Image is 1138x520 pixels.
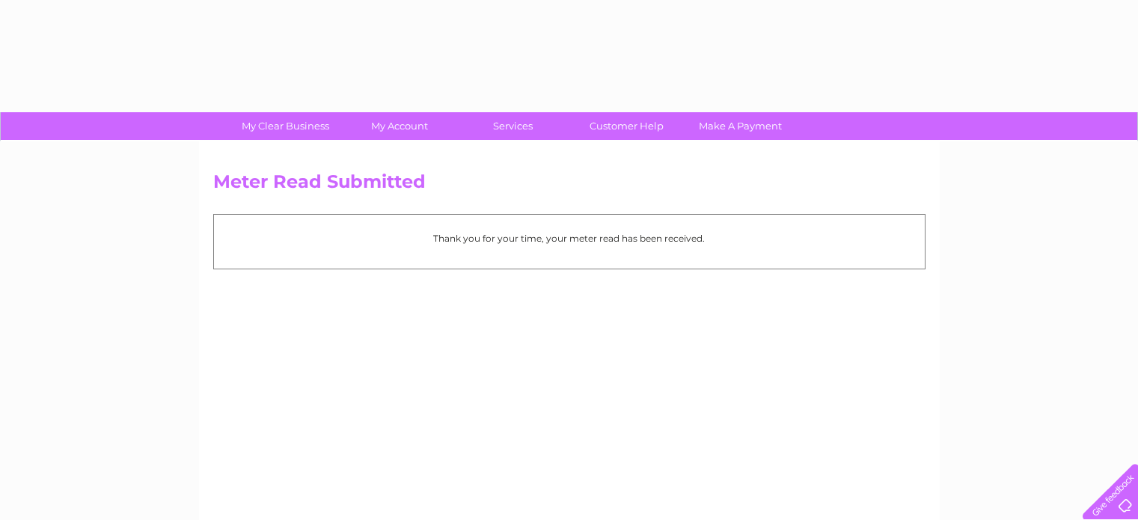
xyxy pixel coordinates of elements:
[451,112,575,140] a: Services
[337,112,461,140] a: My Account
[221,231,917,245] p: Thank you for your time, your meter read has been received.
[565,112,688,140] a: Customer Help
[679,112,802,140] a: Make A Payment
[213,171,926,200] h2: Meter Read Submitted
[224,112,347,140] a: My Clear Business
